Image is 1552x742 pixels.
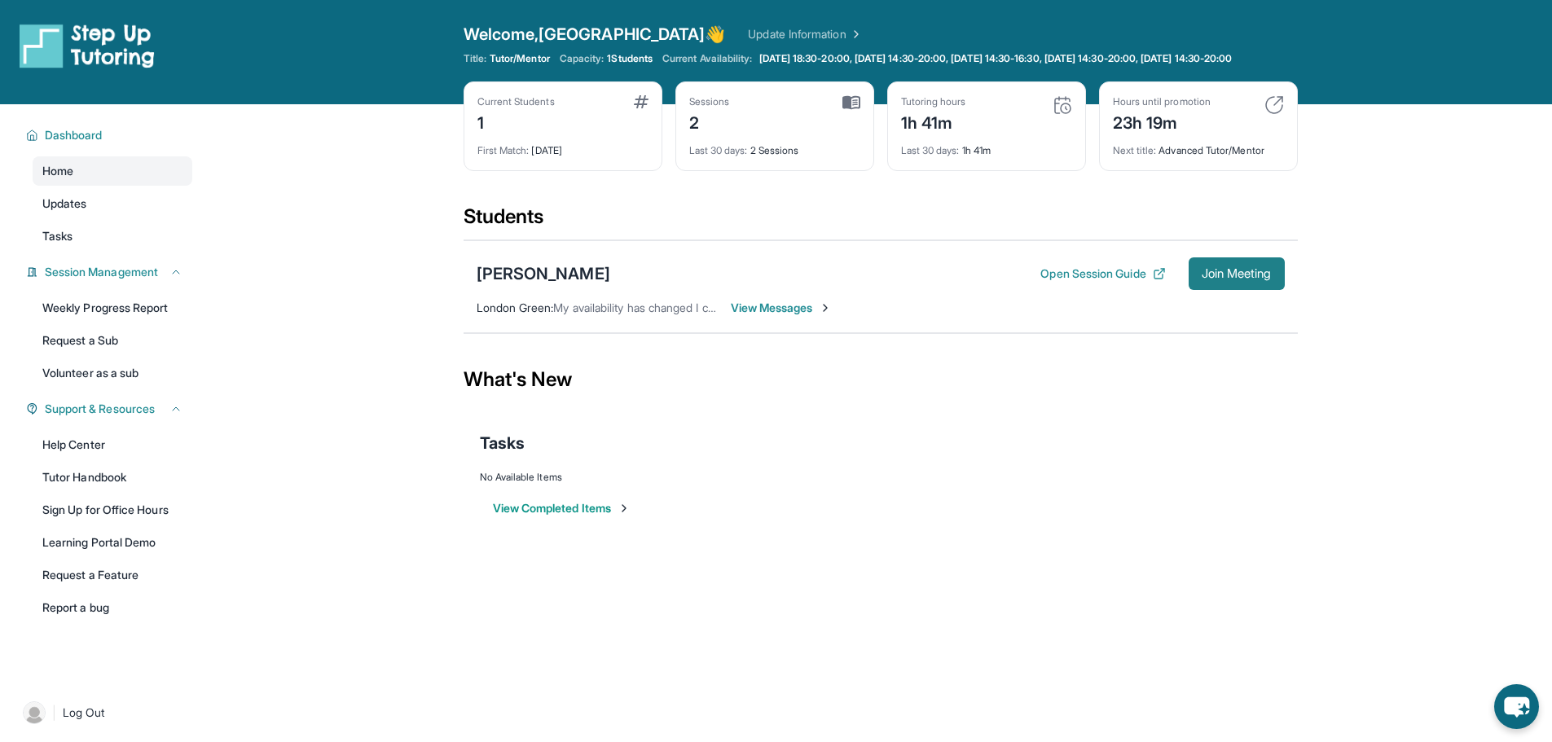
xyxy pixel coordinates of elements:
[23,701,46,724] img: user-img
[846,26,863,42] img: Chevron Right
[560,52,605,65] span: Capacity:
[1264,95,1284,115] img: card
[33,222,192,251] a: Tasks
[42,195,87,212] span: Updates
[1113,108,1211,134] div: 23h 19m
[42,228,73,244] span: Tasks
[901,108,966,134] div: 1h 41m
[480,432,525,454] span: Tasks
[1113,95,1211,108] div: Hours until promotion
[662,52,752,65] span: Current Availability:
[33,593,192,622] a: Report a bug
[38,127,182,143] button: Dashboard
[477,108,555,134] div: 1
[689,144,748,156] span: Last 30 days :
[38,264,182,280] button: Session Management
[33,495,192,525] a: Sign Up for Office Hours
[42,163,73,179] span: Home
[1113,144,1157,156] span: Next title :
[464,204,1298,239] div: Students
[1494,684,1539,729] button: chat-button
[819,301,832,314] img: Chevron-Right
[33,358,192,388] a: Volunteer as a sub
[1113,134,1284,157] div: Advanced Tutor/Mentor
[33,156,192,186] a: Home
[689,134,860,157] div: 2 Sessions
[480,471,1282,484] div: No Available Items
[33,326,192,355] a: Request a Sub
[901,95,966,108] div: Tutoring hours
[477,95,555,108] div: Current Students
[52,703,56,722] span: |
[45,127,103,143] span: Dashboard
[553,301,1097,314] span: My availability has changed I can still do the same hours [DATE] but would have to do earlier hou...
[45,264,158,280] span: Session Management
[477,134,648,157] div: [DATE]
[689,95,730,108] div: Sessions
[45,401,155,417] span: Support & Resources
[33,293,192,323] a: Weekly Progress Report
[731,300,833,316] span: View Messages
[33,189,192,218] a: Updates
[477,262,610,285] div: [PERSON_NAME]
[464,344,1298,415] div: What's New
[759,52,1233,65] span: [DATE] 18:30-20:00, [DATE] 14:30-20:00, [DATE] 14:30-16:30, [DATE] 14:30-20:00, [DATE] 14:30-20:00
[63,705,105,721] span: Log Out
[607,52,653,65] span: 1 Students
[477,144,530,156] span: First Match :
[901,134,1072,157] div: 1h 41m
[842,95,860,110] img: card
[477,301,554,314] span: London Green :
[33,430,192,459] a: Help Center
[20,23,155,68] img: logo
[901,144,960,156] span: Last 30 days :
[634,95,648,108] img: card
[33,528,192,557] a: Learning Portal Demo
[1040,266,1165,282] button: Open Session Guide
[16,695,192,731] a: |Log Out
[464,52,486,65] span: Title:
[493,500,631,516] button: View Completed Items
[490,52,550,65] span: Tutor/Mentor
[33,560,192,590] a: Request a Feature
[1202,269,1272,279] span: Join Meeting
[38,401,182,417] button: Support & Resources
[1189,257,1285,290] button: Join Meeting
[1053,95,1072,115] img: card
[33,463,192,492] a: Tutor Handbook
[748,26,862,42] a: Update Information
[756,52,1236,65] a: [DATE] 18:30-20:00, [DATE] 14:30-20:00, [DATE] 14:30-16:30, [DATE] 14:30-20:00, [DATE] 14:30-20:00
[464,23,726,46] span: Welcome, [GEOGRAPHIC_DATA] 👋
[689,108,730,134] div: 2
